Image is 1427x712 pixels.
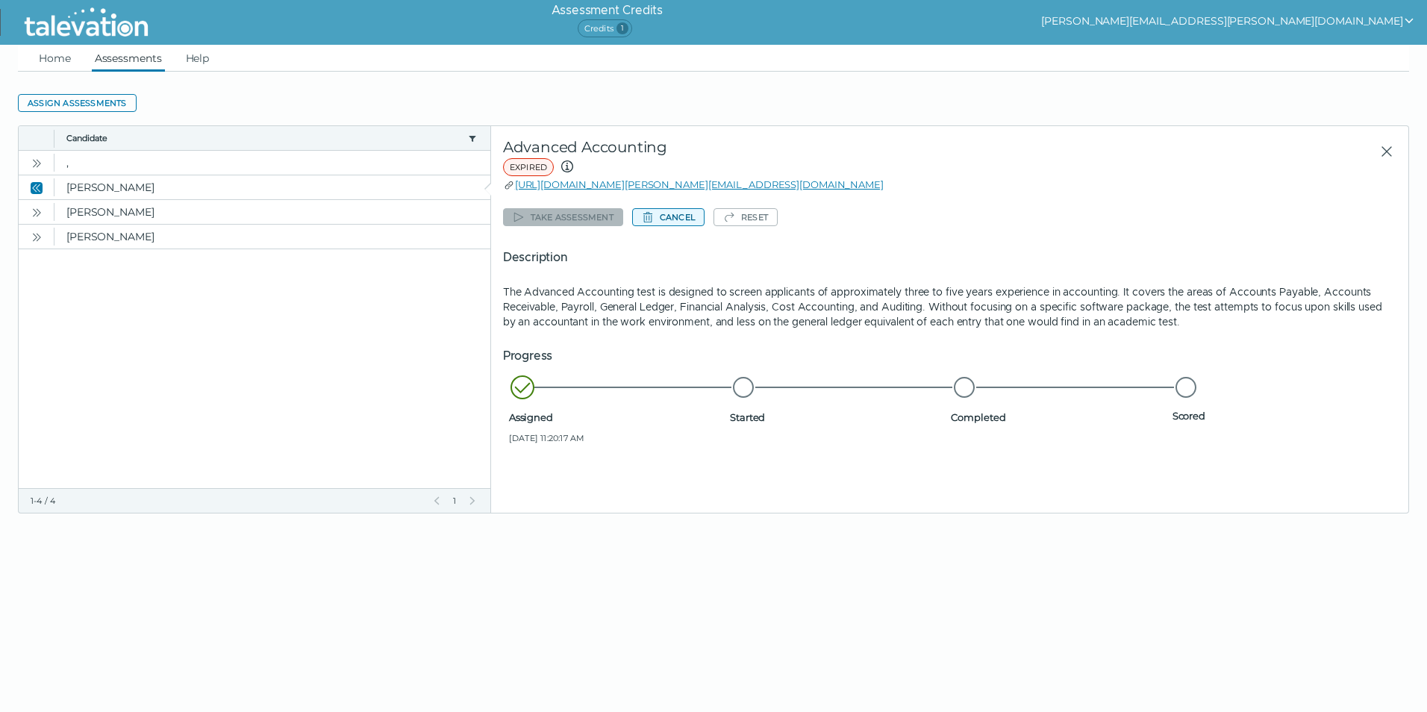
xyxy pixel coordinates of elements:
[31,182,43,194] cds-icon: Close
[54,225,490,249] clr-dg-cell: [PERSON_NAME]
[452,495,458,507] span: 1
[503,138,1019,177] div: Advanced Accounting
[31,207,43,219] cds-icon: Open
[31,157,43,169] cds-icon: Open
[66,132,462,144] button: Candidate
[503,347,1396,365] h5: Progress
[28,154,46,172] button: Open
[54,200,490,224] clr-dg-cell: [PERSON_NAME]
[36,45,74,72] a: Home
[18,4,154,41] img: Talevation_Logo_Transparent_white.png
[951,411,1166,423] span: Completed
[28,203,46,221] button: Open
[466,495,478,507] button: Next Page
[1368,138,1396,165] button: Close
[503,284,1396,329] p: The Advanced Accounting test is designed to screen applicants of approximately three to five year...
[578,19,632,37] span: Credits
[1041,12,1415,30] button: show user actions
[28,178,46,196] button: Close
[18,94,137,112] button: Assign assessments
[503,158,554,176] span: EXPIRED
[509,411,724,423] span: Assigned
[28,228,46,246] button: Open
[183,45,213,72] a: Help
[31,495,422,507] div: 1-4 / 4
[54,175,490,199] clr-dg-cell: [PERSON_NAME]
[466,132,478,144] button: candidate filter
[616,22,628,34] span: 1
[503,249,1396,266] h5: Description
[515,178,884,190] a: [URL][DOMAIN_NAME][PERSON_NAME][EMAIL_ADDRESS][DOMAIN_NAME]
[1172,410,1387,422] span: Scored
[552,1,663,19] h6: Assessment Credits
[54,151,490,175] clr-dg-cell: ,
[431,495,443,507] button: Previous Page
[31,231,43,243] cds-icon: Open
[632,208,705,226] button: Cancel
[92,45,165,72] a: Assessments
[713,208,778,226] button: Reset
[730,411,945,423] span: Started
[509,432,724,444] span: [DATE] 11:20:17 AM
[503,208,623,226] button: Take assessment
